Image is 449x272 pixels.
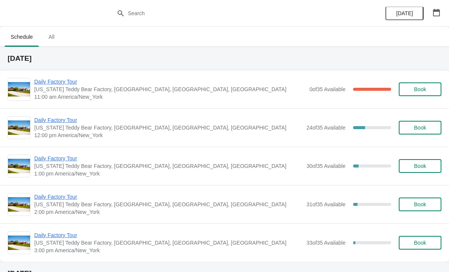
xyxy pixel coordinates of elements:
span: Daily Factory Tour [34,155,303,162]
span: 11:00 am America/New_York [34,93,306,101]
img: Daily Factory Tour | Vermont Teddy Bear Factory, Shelburne Road, Shelburne, VT, USA | 11:00 am Am... [8,82,30,97]
span: Schedule [5,30,39,44]
span: Book [414,201,426,207]
button: Book [399,198,441,211]
span: All [42,30,61,44]
span: Daily Factory Tour [34,78,306,85]
img: Daily Factory Tour | Vermont Teddy Bear Factory, Shelburne Road, Shelburne, VT, USA | 12:00 pm Am... [8,120,30,135]
span: Book [414,163,426,169]
span: 2:00 pm America/New_York [34,208,303,216]
span: [US_STATE] Teddy Bear Factory, [GEOGRAPHIC_DATA], [GEOGRAPHIC_DATA], [GEOGRAPHIC_DATA] [34,201,303,208]
span: [US_STATE] Teddy Bear Factory, [GEOGRAPHIC_DATA], [GEOGRAPHIC_DATA], [GEOGRAPHIC_DATA] [34,162,303,170]
span: Daily Factory Tour [34,231,303,239]
span: 24 of 35 Available [306,125,346,131]
span: [DATE] [396,10,413,16]
span: 3:00 pm America/New_York [34,247,303,254]
button: [DATE] [385,6,424,20]
input: Search [127,6,337,20]
span: Book [414,86,426,92]
span: 31 of 35 Available [306,201,346,207]
span: 1:00 pm America/New_York [34,170,303,177]
span: 12:00 pm America/New_York [34,131,303,139]
img: Daily Factory Tour | Vermont Teddy Bear Factory, Shelburne Road, Shelburne, VT, USA | 3:00 pm Ame... [8,236,30,250]
button: Book [399,236,441,250]
img: Daily Factory Tour | Vermont Teddy Bear Factory, Shelburne Road, Shelburne, VT, USA | 2:00 pm Ame... [8,197,30,212]
span: 0 of 35 Available [309,86,346,92]
span: [US_STATE] Teddy Bear Factory, [GEOGRAPHIC_DATA], [GEOGRAPHIC_DATA], [GEOGRAPHIC_DATA] [34,124,303,131]
h2: [DATE] [8,55,441,62]
img: Daily Factory Tour | Vermont Teddy Bear Factory, Shelburne Road, Shelburne, VT, USA | 1:00 pm Ame... [8,159,30,174]
span: 33 of 35 Available [306,240,346,246]
span: Book [414,240,426,246]
span: Daily Factory Tour [34,193,303,201]
span: [US_STATE] Teddy Bear Factory, [GEOGRAPHIC_DATA], [GEOGRAPHIC_DATA], [GEOGRAPHIC_DATA] [34,239,303,247]
span: Daily Factory Tour [34,116,303,124]
button: Book [399,121,441,134]
span: [US_STATE] Teddy Bear Factory, [GEOGRAPHIC_DATA], [GEOGRAPHIC_DATA], [GEOGRAPHIC_DATA] [34,85,306,93]
button: Book [399,159,441,173]
button: Book [399,82,441,96]
span: 30 of 35 Available [306,163,346,169]
span: Book [414,125,426,131]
